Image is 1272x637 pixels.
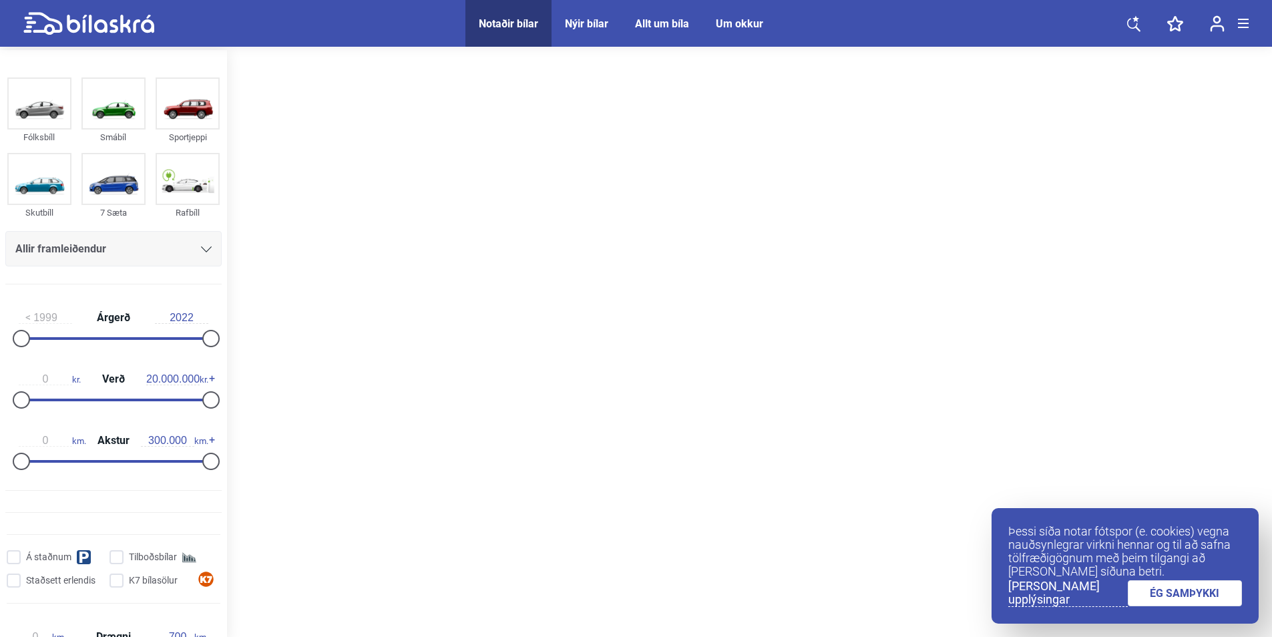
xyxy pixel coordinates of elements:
[1210,15,1225,32] img: user-login.svg
[26,550,71,564] span: Á staðnum
[81,205,146,220] div: 7 Sæta
[26,574,95,588] span: Staðsett erlendis
[7,130,71,145] div: Fólksbíll
[99,374,128,385] span: Verð
[565,17,608,30] a: Nýir bílar
[479,17,538,30] a: Notaðir bílar
[129,574,178,588] span: K7 bílasölur
[81,130,146,145] div: Smábíl
[141,435,208,447] span: km.
[1128,580,1243,606] a: ÉG SAMÞYKKI
[635,17,689,30] a: Allt um bíla
[1008,580,1128,607] a: [PERSON_NAME] upplýsingar
[716,17,763,30] a: Um okkur
[129,550,177,564] span: Tilboðsbílar
[156,205,220,220] div: Rafbíll
[7,205,71,220] div: Skutbíll
[1008,525,1242,578] p: Þessi síða notar fótspor (e. cookies) vegna nauðsynlegrar virkni hennar og til að safna tölfræðig...
[156,130,220,145] div: Sportjeppi
[93,312,134,323] span: Árgerð
[15,240,106,258] span: Allir framleiðendur
[94,435,133,446] span: Akstur
[19,373,81,385] span: kr.
[146,373,208,385] span: kr.
[19,435,86,447] span: km.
